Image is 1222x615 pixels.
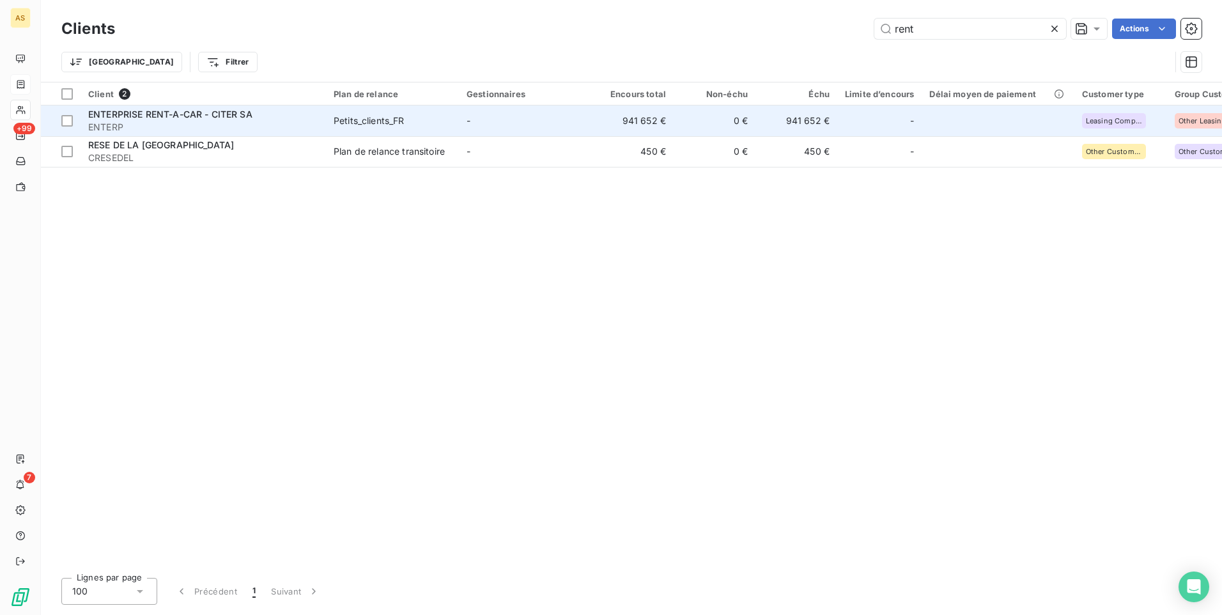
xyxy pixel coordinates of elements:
[592,105,674,136] td: 941 652 €
[88,89,114,99] span: Client
[10,8,31,28] div: AS
[845,89,914,99] div: Limite d’encours
[910,145,914,158] span: -
[467,89,584,99] div: Gestionnaires
[1179,572,1209,602] div: Open Intercom Messenger
[119,88,130,100] span: 2
[167,578,245,605] button: Précédent
[467,115,470,126] span: -
[61,17,115,40] h3: Clients
[874,19,1066,39] input: Rechercher
[10,587,31,607] img: Logo LeanPay
[61,52,182,72] button: [GEOGRAPHIC_DATA]
[263,578,328,605] button: Suivant
[763,89,830,99] div: Échu
[245,578,263,605] button: 1
[88,121,318,134] span: ENTERP
[929,89,1066,99] div: Délai moyen de paiement
[1086,117,1142,125] span: Leasing Companies
[1112,19,1176,39] button: Actions
[674,136,755,167] td: 0 €
[755,105,837,136] td: 941 652 €
[88,109,252,120] span: ENTERPRISE RENT-A-CAR - CITER SA
[467,146,470,157] span: -
[674,105,755,136] td: 0 €
[592,136,674,167] td: 450 €
[198,52,257,72] button: Filtrer
[88,139,234,150] span: RESE DE LA [GEOGRAPHIC_DATA]
[24,472,35,483] span: 7
[252,585,256,598] span: 1
[599,89,666,99] div: Encours total
[72,585,88,598] span: 100
[88,152,318,164] span: CRESEDEL
[681,89,748,99] div: Non-échu
[910,114,914,127] span: -
[334,145,445,158] div: Plan de relance transitoire
[13,123,35,134] span: +99
[334,89,451,99] div: Plan de relance
[1086,148,1142,155] span: Other Customers
[1082,89,1159,99] div: Customer type
[334,114,405,127] div: Petits_clients_FR
[755,136,837,167] td: 450 €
